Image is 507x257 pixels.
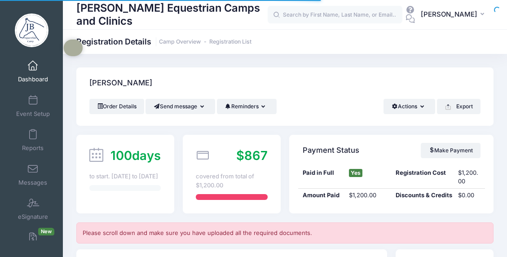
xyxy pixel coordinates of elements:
[76,0,268,29] h1: [PERSON_NAME] Equestrian Camps and Clinics
[110,146,161,165] div: days
[268,6,402,24] input: Search by First Name, Last Name, or Email...
[18,179,47,186] span: Messages
[18,213,48,221] span: eSignature
[303,137,359,163] h4: Payment Status
[12,193,54,225] a: eSignature
[12,124,54,156] a: Reports
[345,191,392,200] div: $1,200.00
[18,76,48,84] span: Dashboard
[89,99,144,114] a: Order Details
[76,222,494,244] div: Please scroll down and make sure you have uploaded all the required documents.
[415,4,494,25] button: [PERSON_NAME]
[392,168,454,186] div: Registration Cost
[454,191,485,200] div: $0.00
[421,9,477,19] span: [PERSON_NAME]
[392,191,454,200] div: Discounts & Credits
[454,168,485,186] div: $1,200.00
[384,99,435,114] button: Actions
[421,143,481,158] a: Make Payment
[159,39,201,45] a: Camp Overview
[298,168,345,186] div: Paid in Full
[145,99,215,114] button: Send message
[12,56,54,87] a: Dashboard
[217,99,277,114] button: Reminders
[89,71,152,96] h4: [PERSON_NAME]
[38,228,54,235] span: New
[12,90,54,122] a: Event Setup
[110,148,132,163] span: 100
[437,99,481,114] button: Export
[76,37,251,46] h1: Registration Details
[16,110,50,118] span: Event Setup
[236,148,268,163] span: $867
[22,145,44,152] span: Reports
[349,169,362,177] span: Yes
[12,159,54,191] a: Messages
[89,172,161,181] div: to start. [DATE] to [DATE]
[196,172,267,190] div: covered from total of $1,200.00
[298,191,345,200] div: Amount Paid
[15,13,48,47] img: Jessica Braswell Equestrian Camps and Clinics
[209,39,251,45] a: Registration List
